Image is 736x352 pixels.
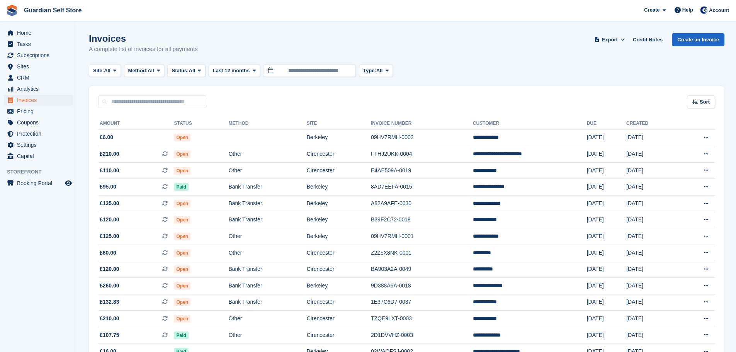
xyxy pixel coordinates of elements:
[587,245,626,261] td: [DATE]
[4,106,73,117] a: menu
[371,146,473,163] td: FTHJ2UKK-0004
[100,315,119,323] span: £210.00
[100,265,119,273] span: £120.00
[593,33,627,46] button: Export
[228,146,306,163] td: Other
[602,36,618,44] span: Export
[363,67,376,75] span: Type:
[371,162,473,179] td: E4AE509A-0019
[371,294,473,311] td: 1E37C6D7-0037
[371,179,473,196] td: 8AD7EEFA-0015
[89,65,121,77] button: Site: All
[174,332,188,339] span: Paid
[172,67,189,75] span: Status:
[17,27,63,38] span: Home
[371,245,473,261] td: Z2Z5X8NK-0001
[587,278,626,294] td: [DATE]
[626,117,678,130] th: Created
[174,298,190,306] span: Open
[626,162,678,179] td: [DATE]
[4,139,73,150] a: menu
[700,98,710,106] span: Sort
[587,146,626,163] td: [DATE]
[626,294,678,311] td: [DATE]
[228,179,306,196] td: Bank Transfer
[100,216,119,224] span: £120.00
[174,150,190,158] span: Open
[587,294,626,311] td: [DATE]
[17,72,63,83] span: CRM
[17,178,63,189] span: Booking Portal
[17,50,63,61] span: Subscriptions
[17,95,63,105] span: Invoices
[17,83,63,94] span: Analytics
[174,134,190,141] span: Open
[228,212,306,228] td: Bank Transfer
[100,133,113,141] span: £6.00
[371,129,473,146] td: 09HV7RMH-0002
[371,196,473,212] td: A82A9AFE-0030
[371,311,473,327] td: TZQE9LXT-0003
[17,139,63,150] span: Settings
[174,315,190,323] span: Open
[4,27,73,38] a: menu
[587,261,626,278] td: [DATE]
[307,311,371,327] td: Cirencester
[307,278,371,294] td: Berkeley
[626,146,678,163] td: [DATE]
[98,117,174,130] th: Amount
[626,311,678,327] td: [DATE]
[213,67,250,75] span: Last 12 months
[4,151,73,162] a: menu
[307,228,371,245] td: Berkeley
[682,6,693,14] span: Help
[100,249,116,257] span: £60.00
[228,245,306,261] td: Other
[174,183,188,191] span: Paid
[307,245,371,261] td: Cirencester
[4,95,73,105] a: menu
[4,50,73,61] a: menu
[128,67,148,75] span: Method:
[626,228,678,245] td: [DATE]
[587,311,626,327] td: [DATE]
[17,128,63,139] span: Protection
[89,33,198,44] h1: Invoices
[228,196,306,212] td: Bank Transfer
[174,233,190,240] span: Open
[174,216,190,224] span: Open
[17,61,63,72] span: Sites
[587,179,626,196] td: [DATE]
[587,129,626,146] td: [DATE]
[189,67,195,75] span: All
[228,294,306,311] td: Bank Transfer
[174,117,228,130] th: Status
[100,199,119,207] span: £135.00
[228,228,306,245] td: Other
[371,261,473,278] td: BA903A2A-0049
[17,151,63,162] span: Capital
[626,245,678,261] td: [DATE]
[473,117,587,130] th: Customer
[587,327,626,343] td: [DATE]
[700,6,708,14] img: Tom Scott
[174,282,190,290] span: Open
[630,33,666,46] a: Credit Notes
[359,65,393,77] button: Type: All
[100,282,119,290] span: £260.00
[174,200,190,207] span: Open
[17,39,63,49] span: Tasks
[124,65,165,77] button: Method: All
[307,261,371,278] td: Cirencester
[228,117,306,130] th: Method
[64,179,73,188] a: Preview store
[371,212,473,228] td: B39F2C72-0018
[4,61,73,72] a: menu
[100,167,119,175] span: £110.00
[4,128,73,139] a: menu
[93,67,104,75] span: Site:
[209,65,260,77] button: Last 12 months
[587,196,626,212] td: [DATE]
[626,278,678,294] td: [DATE]
[4,117,73,128] a: menu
